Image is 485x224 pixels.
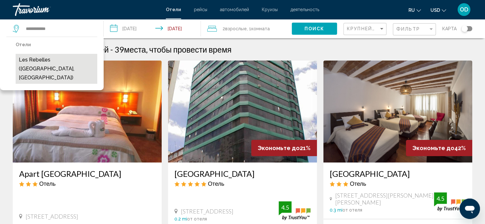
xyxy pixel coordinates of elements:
button: Toggle map [457,26,472,32]
span: 0.3 mi [330,207,342,213]
div: 3 star Hotel [330,180,466,187]
span: Отель [350,180,366,187]
iframe: Кнопка запуска окна обмена сообщениями [459,199,480,219]
span: Поиск [305,26,325,32]
button: Travelers: 2 adults, 0 children [201,19,292,38]
a: Travorium [13,3,159,16]
span: Экономьте до [412,145,454,151]
div: 4.5 [279,204,291,211]
span: Взрослые [225,26,247,31]
a: Круизы [262,7,278,12]
img: trustyou-badge.svg [434,192,466,211]
span: Комната [251,26,270,31]
span: Экономьте до [258,145,300,151]
img: trustyou-badge.svg [279,201,311,220]
img: Hotel image [13,61,162,163]
a: Отели [166,7,181,12]
div: 4.5 [434,195,447,202]
p: Отели [16,40,97,49]
mat-select: Sort by [347,26,385,32]
span: места, чтобы провести время [124,45,231,54]
div: 42% [406,140,472,156]
span: 0.2 mi [174,216,187,221]
button: Les Rebelles ([GEOGRAPHIC_DATA], [GEOGRAPHIC_DATA]) [16,54,97,84]
div: 21% [251,140,317,156]
a: [GEOGRAPHIC_DATA] [330,169,466,178]
span: [STREET_ADDRESS] [181,208,233,215]
img: Hotel image [323,61,472,163]
div: 5 star Hotel [174,180,311,187]
h2: 39 [114,45,231,54]
span: карта [442,24,457,33]
span: от отеля [342,207,362,213]
span: Отель [39,180,55,187]
span: 2 [223,24,247,33]
button: Change currency [430,5,446,15]
a: рейсы [194,7,207,12]
span: Крупнейшие сбережения [347,26,423,31]
span: , 1 [247,24,270,33]
button: Change language [408,5,421,15]
span: [STREET_ADDRESS] [26,213,78,220]
a: автомобилей [220,7,249,12]
a: [GEOGRAPHIC_DATA] [174,169,311,178]
a: Apart [GEOGRAPHIC_DATA] [19,169,155,178]
span: - [110,45,113,54]
button: Check-in date: Sep 9, 2025 Check-out date: Sep 13, 2025 [104,19,201,38]
button: User Menu [456,3,472,16]
img: Hotel image [168,61,317,163]
button: Filter [393,23,436,36]
span: Фильтр [396,26,420,32]
div: 3 star Hotel [19,180,155,187]
span: [STREET_ADDRESS][PERSON_NAME][PERSON_NAME] [335,192,434,206]
a: деятельность [290,7,319,12]
span: Отель [208,180,224,187]
span: OD [460,6,468,13]
span: ru [408,8,415,13]
button: Поиск [292,23,337,34]
span: USD [430,8,440,13]
span: от отеля [187,216,207,221]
